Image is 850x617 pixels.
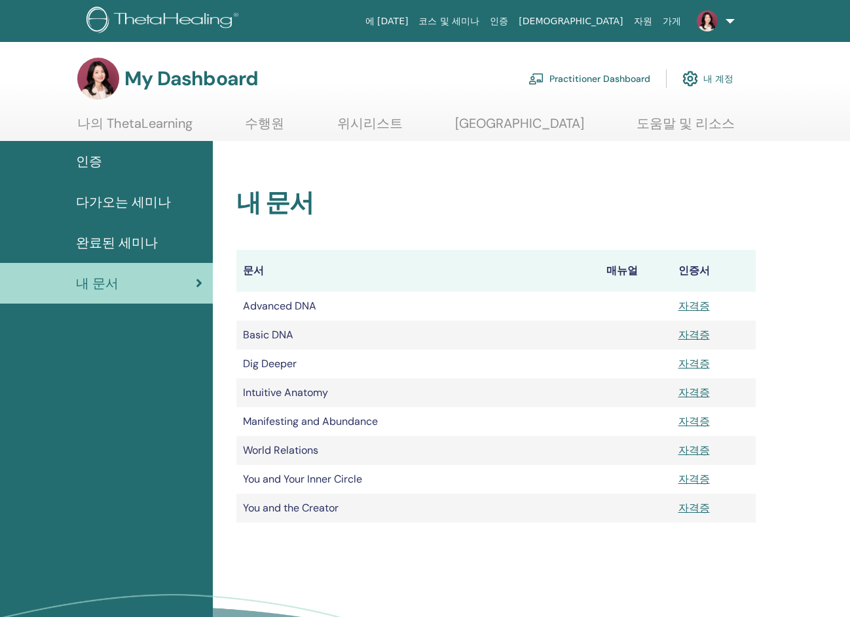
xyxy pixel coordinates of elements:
a: 자격증 [678,386,710,399]
span: 내 문서 [76,273,119,293]
a: 자격증 [678,328,710,342]
img: logo.png [86,7,243,36]
a: 자격증 [678,501,710,515]
a: 자격증 [678,443,710,457]
a: 도움말 및 리소스 [637,115,735,141]
a: Practitioner Dashboard [528,64,650,93]
a: 코스 및 세미나 [413,9,485,33]
a: 자격증 [678,414,710,428]
img: chalkboard-teacher.svg [528,73,544,85]
a: 나의 ThetaLearning [77,115,193,141]
td: Advanced DNA [236,292,600,321]
a: 자격증 [678,299,710,313]
span: 다가오는 세미나 [76,192,171,212]
a: 가게 [657,9,686,33]
img: default.jpg [77,58,119,100]
a: 에 [DATE] [360,9,414,33]
td: Intuitive Anatomy [236,378,600,407]
th: 매뉴얼 [600,250,672,292]
td: You and Your Inner Circle [236,465,600,494]
a: 위시리스트 [337,115,403,141]
img: cog.svg [682,68,698,90]
td: Dig Deeper [236,349,600,378]
td: Manifesting and Abundance [236,407,600,436]
h3: My Dashboard [124,67,258,90]
img: default.jpg [697,10,718,31]
a: 내 계정 [682,64,733,93]
span: 완료된 세미나 [76,233,158,252]
td: You and the Creator [236,494,600,523]
a: 자원 [629,9,657,33]
td: World Relations [236,436,600,465]
h2: 내 문서 [236,188,756,218]
a: [DEMOGRAPHIC_DATA] [513,9,628,33]
span: 인증 [76,151,102,171]
a: 인증 [485,9,513,33]
a: 자격증 [678,472,710,486]
td: Basic DNA [236,321,600,349]
th: 인증서 [672,250,756,292]
a: [GEOGRAPHIC_DATA] [455,115,584,141]
th: 문서 [236,250,600,292]
a: 자격증 [678,357,710,370]
a: 수행원 [245,115,284,141]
